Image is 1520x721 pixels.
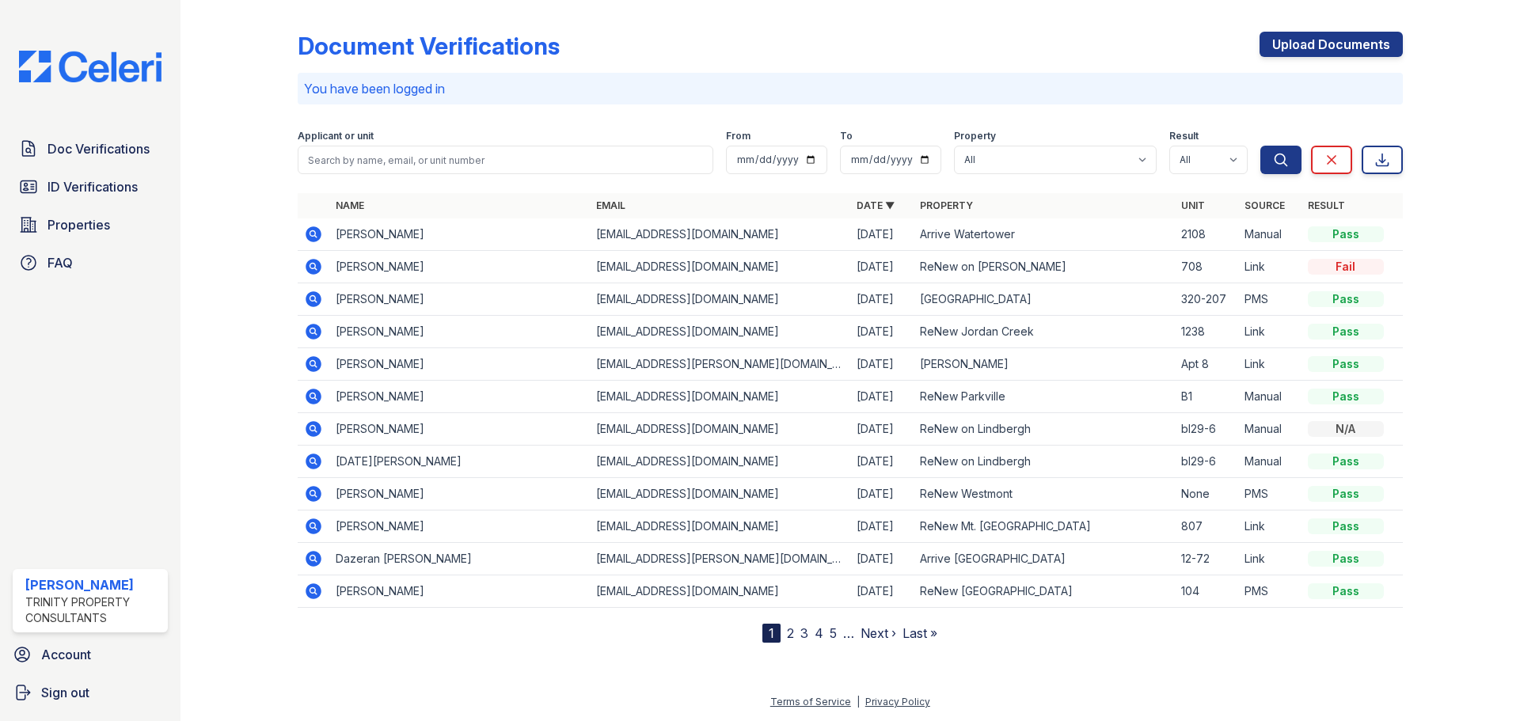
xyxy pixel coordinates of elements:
label: Applicant or unit [298,130,374,142]
a: Name [336,199,364,211]
td: ReNew on Lindbergh [914,446,1174,478]
td: [DATE] [850,478,914,510]
div: Pass [1308,291,1384,307]
span: ID Verifications [47,177,138,196]
td: [DATE] [850,413,914,446]
td: 807 [1175,510,1238,543]
span: FAQ [47,253,73,272]
td: [GEOGRAPHIC_DATA] [914,283,1174,316]
span: Properties [47,215,110,234]
div: Pass [1308,324,1384,340]
td: [DATE] [850,446,914,478]
div: N/A [1308,421,1384,437]
td: [EMAIL_ADDRESS][DOMAIN_NAME] [590,478,850,510]
div: Fail [1308,259,1384,275]
span: … [843,624,854,643]
a: ID Verifications [13,171,168,203]
a: FAQ [13,247,168,279]
a: 4 [815,625,823,641]
td: bl29-6 [1175,413,1238,446]
td: ReNew on [PERSON_NAME] [914,251,1174,283]
td: [PERSON_NAME] [329,348,590,381]
td: 12-72 [1175,543,1238,575]
td: [EMAIL_ADDRESS][DOMAIN_NAME] [590,381,850,413]
td: Link [1238,251,1301,283]
div: Pass [1308,486,1384,502]
div: [PERSON_NAME] [25,575,161,594]
td: B1 [1175,381,1238,413]
label: Property [954,130,996,142]
div: Pass [1308,226,1384,242]
td: [DATE] [850,381,914,413]
td: [EMAIL_ADDRESS][DOMAIN_NAME] [590,218,850,251]
td: Link [1238,543,1301,575]
a: Result [1308,199,1345,211]
a: Account [6,639,174,670]
span: Account [41,645,91,664]
div: Pass [1308,583,1384,599]
a: 5 [830,625,837,641]
td: Link [1238,316,1301,348]
td: 708 [1175,251,1238,283]
label: From [726,130,750,142]
div: Document Verifications [298,32,560,60]
span: Doc Verifications [47,139,150,158]
td: ReNew Parkville [914,381,1174,413]
a: Doc Verifications [13,133,168,165]
label: To [840,130,853,142]
td: [EMAIL_ADDRESS][DOMAIN_NAME] [590,283,850,316]
td: Link [1238,510,1301,543]
div: | [857,696,860,708]
td: Dazeran [PERSON_NAME] [329,543,590,575]
td: ReNew Mt. [GEOGRAPHIC_DATA] [914,510,1174,543]
td: Link [1238,348,1301,381]
button: Sign out [6,677,174,708]
a: 3 [800,625,808,641]
span: Sign out [41,683,89,702]
td: 104 [1175,575,1238,608]
td: None [1175,478,1238,510]
td: Manual [1238,446,1301,478]
td: [PERSON_NAME] [329,413,590,446]
label: Result [1169,130,1199,142]
td: [DATE] [850,283,914,316]
td: Arrive [GEOGRAPHIC_DATA] [914,543,1174,575]
td: [EMAIL_ADDRESS][DOMAIN_NAME] [590,510,850,543]
td: ReNew Jordan Creek [914,316,1174,348]
a: Date ▼ [857,199,895,211]
td: 1238 [1175,316,1238,348]
a: Property [920,199,973,211]
td: [DATE] [850,510,914,543]
a: Properties [13,209,168,241]
a: 2 [787,625,794,641]
td: [DATE] [850,218,914,251]
td: [PERSON_NAME] [329,251,590,283]
td: [DATE] [850,543,914,575]
td: PMS [1238,283,1301,316]
td: [EMAIL_ADDRESS][PERSON_NAME][DOMAIN_NAME] [590,543,850,575]
td: [DATE] [850,316,914,348]
td: [EMAIL_ADDRESS][DOMAIN_NAME] [590,316,850,348]
a: Privacy Policy [865,696,930,708]
input: Search by name, email, or unit number [298,146,713,174]
td: [PERSON_NAME] [329,381,590,413]
div: Pass [1308,518,1384,534]
td: [DATE] [850,251,914,283]
td: Manual [1238,413,1301,446]
td: bl29-6 [1175,446,1238,478]
div: Pass [1308,453,1384,469]
td: Manual [1238,218,1301,251]
td: [PERSON_NAME] [329,218,590,251]
td: [EMAIL_ADDRESS][DOMAIN_NAME] [590,413,850,446]
td: [PERSON_NAME] [329,510,590,543]
div: Pass [1308,356,1384,372]
a: Unit [1181,199,1205,211]
p: You have been logged in [304,79,1396,98]
a: Email [596,199,625,211]
a: Next › [861,625,896,641]
td: [DATE] [850,575,914,608]
td: [DATE][PERSON_NAME] [329,446,590,478]
td: 320-207 [1175,283,1238,316]
td: [PERSON_NAME] [914,348,1174,381]
div: Pass [1308,551,1384,567]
